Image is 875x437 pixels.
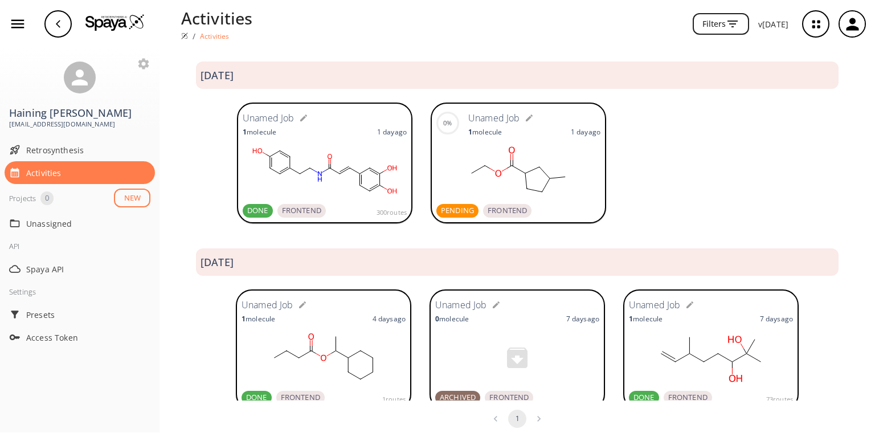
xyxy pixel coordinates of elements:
[201,70,234,81] h3: [DATE]
[377,207,407,218] span: 300 routes
[443,118,452,128] div: 0%
[431,103,606,226] a: 0%Unamed Job1molecule1 dayagoPENDINGFRONTEND
[629,314,663,324] p: molecule
[237,103,412,226] a: Unamed Job1molecule1 dayagoDONEFRONTEND300routes
[236,289,411,413] a: Unamed Job1molecule4 daysagoDONEFRONTEND1routes
[436,205,479,217] span: PENDING
[9,119,150,129] span: [EMAIL_ADDRESS][DOMAIN_NAME]
[468,127,502,137] p: molecule
[26,167,150,179] span: Activities
[435,392,480,403] span: ARCHIVED
[508,410,526,428] button: page 1
[242,314,275,324] p: molecule
[9,107,150,119] h3: Haining [PERSON_NAME]
[435,314,439,324] strong: 0
[485,410,550,428] nav: pagination navigation
[5,161,155,184] div: Activities
[26,309,150,321] span: Presets
[26,263,150,275] span: Spaya API
[430,289,605,413] a: Unamed Job0molecule7 daysagoARCHIVEDFRONTEND
[760,314,793,324] p: 7 days ago
[468,127,472,137] strong: 1
[766,394,793,405] span: 73 routes
[201,256,234,268] h3: [DATE]
[485,392,533,403] span: FRONTEND
[243,142,407,199] svg: O=C(/C=C/c1ccc(O)c(O)c1)NCCc1ccc(O)cc1
[373,314,406,324] p: 4 days ago
[5,138,155,161] div: Retrosynthesis
[114,189,150,207] button: NEW
[629,329,793,386] svg: C=CC(C)CCC(O)C(O)(C)C
[629,298,681,313] h6: Unamed Job
[277,205,326,217] span: FRONTEND
[758,18,788,30] p: v [DATE]
[566,314,599,324] p: 7 days ago
[200,31,230,41] p: Activities
[242,298,293,313] h6: Unamed Job
[193,30,195,42] li: /
[242,329,406,386] svg: CCCC(=O)OC(C)C1CCCCC1
[242,392,272,403] span: DONE
[85,14,145,31] img: Logo Spaya
[242,314,246,324] strong: 1
[629,392,659,403] span: DONE
[181,32,188,39] img: Spaya logo
[243,205,273,217] span: DONE
[276,392,325,403] span: FRONTEND
[693,13,749,35] button: Filters
[243,127,276,137] p: molecule
[571,127,600,137] p: 1 day ago
[435,314,469,324] p: molecule
[5,258,155,280] div: Spaya API
[435,298,487,313] h6: Unamed Job
[629,314,633,324] strong: 1
[181,6,253,30] p: Activities
[382,394,406,405] span: 1 routes
[623,289,799,413] a: Unamed Job1molecule7 daysagoDONEFRONTEND73routes
[26,332,150,344] span: Access Token
[243,111,295,126] h6: Unamed Job
[377,127,407,137] p: 1 day ago
[26,144,150,156] span: Retrosynthesis
[5,303,155,326] div: Presets
[26,218,150,230] span: Unassigned
[5,326,155,349] div: Access Token
[468,111,520,126] h6: Unamed Job
[9,191,36,205] div: Projects
[5,212,155,235] div: Unassigned
[664,392,712,403] span: FRONTEND
[483,205,531,217] span: FRONTEND
[243,127,247,137] strong: 1
[436,142,600,199] svg: CCOC(C1CCC(C)C1)=O
[40,193,54,204] span: 0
